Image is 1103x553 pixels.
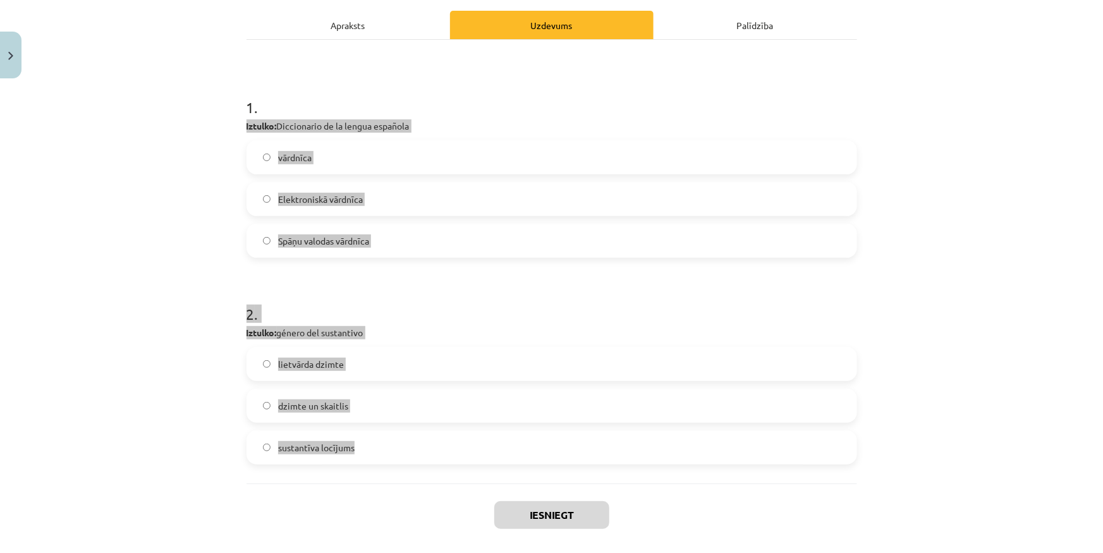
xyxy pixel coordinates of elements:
[263,360,271,368] input: lietvārda dzimte
[494,501,609,529] button: Iesniegt
[247,11,450,39] div: Apraksts
[278,151,312,164] span: vārdnīca
[8,52,13,60] img: icon-close-lesson-0947bae3869378f0d4975bcd49f059093ad1ed9edebbc8119c70593378902aed.svg
[247,326,857,339] p: género del sustantivo
[450,11,654,39] div: Uzdevums
[263,444,271,452] input: sustantīva locījums
[278,441,355,454] span: sustantīva locījums
[247,120,277,131] strong: Iztulko:
[247,119,857,133] p: Diccionario de la lengua española
[278,399,348,413] span: dzimte un skaitlis
[247,283,857,322] h1: 2 .
[278,193,363,206] span: Elektroniskā vārdnīca
[263,402,271,410] input: dzimte un skaitlis
[263,195,271,204] input: Elektroniskā vārdnīca
[654,11,857,39] div: Palīdzība
[247,327,277,338] strong: Iztulko:
[247,76,857,116] h1: 1 .
[278,234,369,248] span: Spāņu valodas vārdnīca
[278,358,344,371] span: lietvārda dzimte
[263,154,271,162] input: vārdnīca
[263,237,271,245] input: Spāņu valodas vārdnīca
